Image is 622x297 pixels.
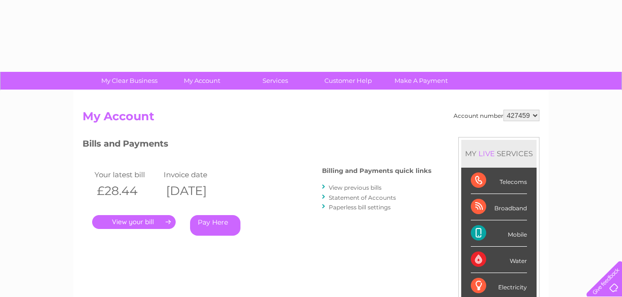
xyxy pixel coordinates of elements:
th: £28.44 [92,181,161,201]
div: LIVE [477,149,497,158]
td: Your latest bill [92,168,161,181]
a: Statement of Accounts [329,194,396,201]
a: Paperless bill settings [329,204,391,211]
a: View previous bills [329,184,382,191]
div: Water [471,247,527,273]
a: Make A Payment [382,72,461,90]
h4: Billing and Payments quick links [322,167,431,174]
th: [DATE] [161,181,230,201]
a: . [92,215,176,229]
a: Customer Help [309,72,388,90]
a: Pay Here [190,215,240,236]
a: My Account [163,72,242,90]
td: Invoice date [161,168,230,181]
div: Account number [454,110,539,121]
a: Services [236,72,315,90]
div: MY SERVICES [461,140,537,167]
h3: Bills and Payments [83,137,431,154]
div: Broadband [471,194,527,220]
div: Telecoms [471,168,527,194]
h2: My Account [83,110,539,128]
div: Mobile [471,220,527,247]
a: My Clear Business [90,72,169,90]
